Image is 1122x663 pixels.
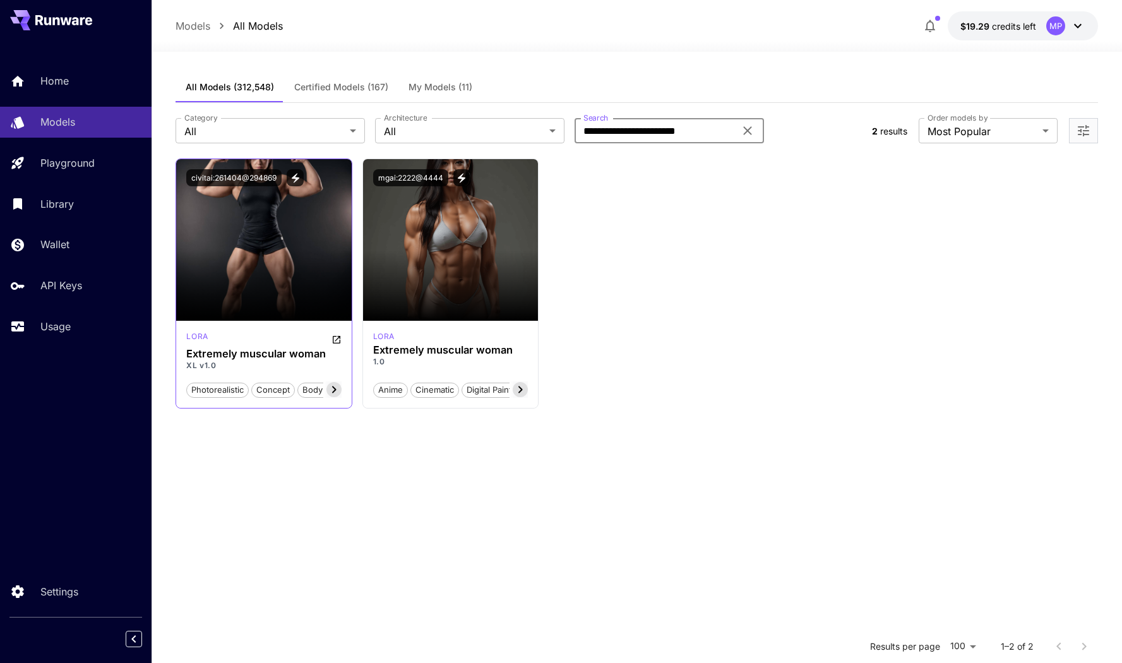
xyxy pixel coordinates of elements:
span: All [184,124,345,139]
div: MP [1046,16,1065,35]
p: Settings [40,584,78,599]
p: Home [40,73,69,88]
div: SDXL 1.0 [186,331,208,346]
span: Certified Models (167) [294,81,388,93]
label: Architecture [384,112,427,123]
h3: Extremely muscular woman [373,344,528,356]
div: Collapse sidebar [135,628,152,650]
p: Wallet [40,237,69,252]
button: Open in CivitAI [331,331,342,346]
p: XL v1.0 [186,360,341,371]
span: bodybuilder [298,384,354,397]
span: My Models (11) [409,81,472,93]
button: View trigger words [287,169,304,186]
button: Anime [373,381,408,398]
nav: breadcrumb [176,18,283,33]
p: Playground [40,155,95,170]
p: API Keys [40,278,82,293]
p: 1–2 of 2 [1001,640,1034,653]
button: mgai:2222@4444 [373,169,448,186]
p: lora [186,331,208,342]
button: Open more filters [1076,123,1091,139]
span: All Models (312,548) [186,81,274,93]
p: Models [40,114,75,129]
div: $19.28726 [960,20,1036,33]
span: concept [252,384,294,397]
button: photorealistic [186,381,249,398]
h3: Extremely muscular woman [186,348,341,360]
span: Cinematic [411,384,458,397]
button: Digital Painting [462,381,528,398]
span: results [880,126,907,136]
label: Category [184,112,218,123]
span: credits left [992,21,1036,32]
span: All [384,124,544,139]
p: Library [40,196,74,212]
span: Digital Painting [462,384,528,397]
span: photorealistic [187,384,248,397]
button: $19.28726MP [948,11,1098,40]
span: $19.29 [960,21,992,32]
label: Order models by [928,112,988,123]
span: 2 [872,126,878,136]
a: Models [176,18,210,33]
a: All Models [233,18,283,33]
button: View trigger words [453,169,470,186]
button: concept [251,381,295,398]
p: lora [373,331,395,342]
button: Collapse sidebar [126,631,142,647]
span: Anime [374,384,407,397]
p: Results per page [870,640,940,653]
p: Usage [40,319,71,334]
button: bodybuilder [297,381,355,398]
div: FLUX.1 D [373,331,395,342]
label: Search [583,112,608,123]
button: Cinematic [410,381,459,398]
p: 1.0 [373,356,528,367]
button: civitai:261404@294869 [186,169,282,186]
span: Most Popular [928,124,1037,139]
div: 100 [945,637,981,655]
